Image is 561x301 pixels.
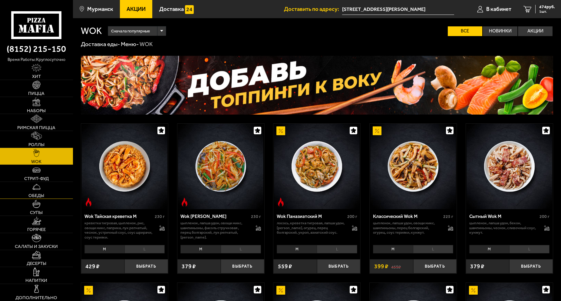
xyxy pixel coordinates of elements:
[159,6,184,12] span: Доставка
[469,221,538,235] p: цыпленок, лапша удон, бекон, шампиньоны, чеснок, сливочный соус, кунжут.
[221,259,264,273] button: Выбрать
[81,124,168,209] a: Острое блюдоWok Тайская креветка M
[317,259,360,273] button: Выбрать
[373,126,381,135] img: Акционный
[342,4,454,15] span: улица Профессора Сомова, 4
[370,124,456,209] img: Классический Wok M
[17,125,55,130] span: Римская пицца
[28,91,45,96] span: Пицца
[276,198,285,206] img: Острое блюдо
[413,259,457,273] button: Выбрать
[469,214,538,219] div: Сытный Wok M
[84,198,93,206] img: Острое блюдо
[277,221,346,235] p: лосось, креветка тигровая, лапша удон, [PERSON_NAME], огурец, перец болгарский, укроп, азиатский ...
[539,10,555,13] span: 1 шт.
[373,245,413,253] li: M
[443,214,453,219] span: 225 г
[127,6,146,12] span: Акции
[182,263,196,269] span: 379 ₽
[509,245,549,253] li: L
[373,221,442,235] p: цыпленок, лапша удон, овощи микс, шампиньоны, перец болгарский, огурец, соус терияки, кунжут.
[221,245,261,253] li: L
[509,259,553,273] button: Выбрать
[84,221,153,239] p: креветка тигровая, цыпленок, рис, овощи микс, паприка, лук репчатый, чеснок, устричный соус, соус...
[111,25,150,37] span: Сначала популярные
[81,41,120,48] a: Доставка еды-
[277,245,317,253] li: M
[82,124,167,209] img: Wok Тайская креветка M
[155,214,165,219] span: 230 г
[391,263,401,269] s: 459 ₽
[185,5,194,14] img: 15daf4d41897b9f0e9f617042186c801.svg
[469,286,478,295] img: Акционный
[518,26,553,36] label: Акции
[87,6,113,12] span: Мурманск
[84,245,124,253] li: M
[413,245,453,253] li: L
[274,124,360,209] img: Wok Паназиатский M
[177,124,264,209] a: Острое блюдоWok Карри М
[27,261,46,266] span: Десерты
[15,244,58,249] span: Салаты и закуски
[470,263,484,269] span: 379 ₽
[180,198,189,206] img: Острое блюдо
[180,214,249,219] div: Wok [PERSON_NAME]
[28,193,44,198] span: Обеды
[373,214,442,219] div: Классический Wok M
[178,124,264,209] img: Wok Карри М
[467,124,552,209] img: Сытный Wok M
[85,263,100,269] span: 429 ₽
[539,5,555,9] span: 474 руб.
[180,245,220,253] li: M
[342,4,454,15] input: Ваш адрес доставки
[84,214,153,219] div: Wok Тайская креветка M
[124,259,168,273] button: Выбрать
[273,124,360,209] a: АкционныйОстрое блюдоWok Паназиатский M
[180,221,249,239] p: цыпленок, лапша удон, овощи микс, шампиньоны, фасоль стручковая , перец болгарский, лук репчатый,...
[15,296,57,300] span: Дополнительно
[121,41,139,48] a: Меню-
[28,142,45,147] span: Роллы
[27,227,46,232] span: Горячее
[251,214,261,219] span: 230 г
[277,214,346,219] div: Wok Паназиатский M
[276,286,285,295] img: Акционный
[486,6,511,12] span: В кабинет
[24,176,49,181] span: Стрит-фуд
[124,245,165,253] li: L
[81,26,102,36] h1: WOK
[370,124,457,209] a: АкционныйКлассический Wok M
[31,159,41,164] span: WOK
[140,40,153,48] div: WOK
[84,286,93,295] img: Акционный
[483,26,517,36] label: Новинки
[27,109,46,113] span: Наборы
[374,263,388,269] span: 399 ₽
[276,126,285,135] img: Акционный
[347,214,357,219] span: 200 г
[317,245,357,253] li: L
[466,124,553,209] a: Сытный Wok M
[32,74,41,79] span: Хит
[30,210,43,215] span: Супы
[448,26,482,36] label: Все
[540,214,549,219] span: 200 г
[469,245,509,253] li: M
[278,263,292,269] span: 559 ₽
[25,278,47,283] span: Напитки
[284,6,342,12] span: Доставить по адресу:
